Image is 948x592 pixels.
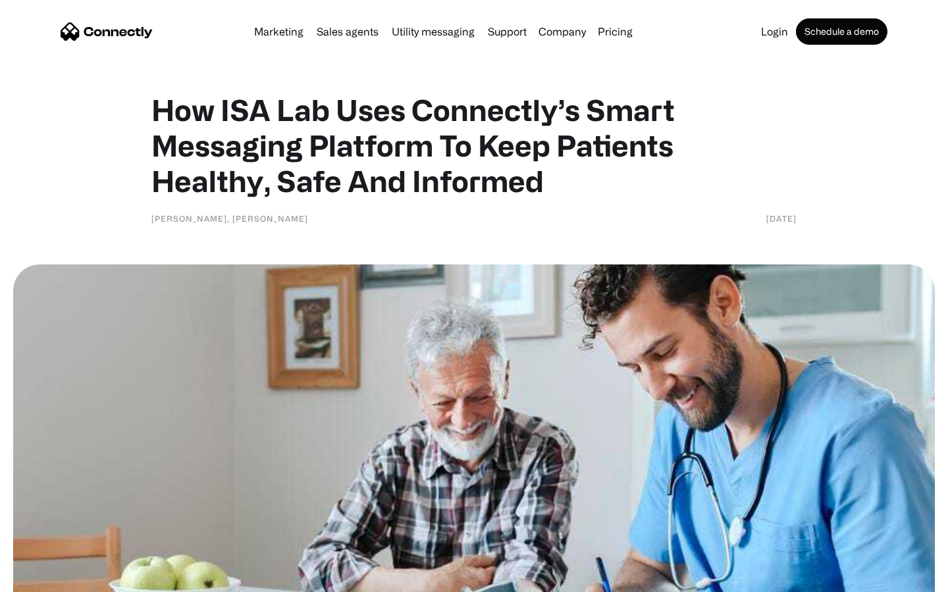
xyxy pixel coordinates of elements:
[796,18,887,45] a: Schedule a demo
[13,569,79,587] aside: Language selected: English
[592,26,638,37] a: Pricing
[26,569,79,587] ul: Language list
[151,92,797,199] h1: How ISA Lab Uses Connectly’s Smart Messaging Platform To Keep Patients Healthy, Safe And Informed
[151,212,308,225] div: [PERSON_NAME], [PERSON_NAME]
[249,26,309,37] a: Marketing
[61,22,153,41] a: home
[386,26,480,37] a: Utility messaging
[311,26,384,37] a: Sales agents
[539,22,586,41] div: Company
[483,26,532,37] a: Support
[756,26,793,37] a: Login
[535,22,590,41] div: Company
[766,212,797,225] div: [DATE]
